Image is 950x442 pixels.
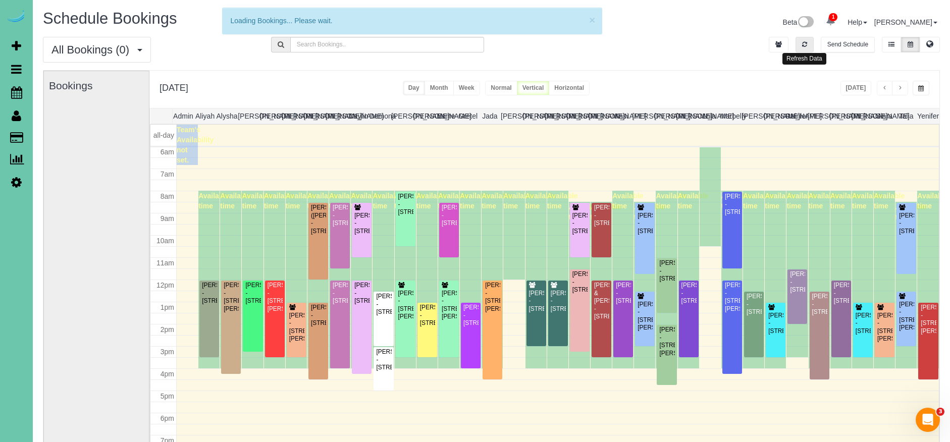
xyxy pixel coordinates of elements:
span: 1 [829,13,837,21]
span: Available time [198,192,229,210]
button: Vertical [517,81,550,95]
button: Day [403,81,425,95]
span: Available time [743,192,774,210]
span: Available time [395,192,426,210]
div: [PERSON_NAME] - [STREET_ADDRESS] [746,293,762,316]
th: [PERSON_NAME] [852,108,873,124]
span: Available time [286,192,316,210]
div: [PERSON_NAME] - [STREET_ADDRESS] [354,212,370,235]
span: Available time [786,192,817,210]
th: Siara [873,108,895,124]
span: Available time [874,192,905,210]
div: [PERSON_NAME] - [STREET_ADDRESS][PERSON_NAME] [724,282,740,313]
span: 3 [936,408,944,416]
span: Available time [895,203,926,221]
span: 10am [156,237,174,245]
th: Lola [698,108,720,124]
th: [PERSON_NAME] [808,108,829,124]
th: [PERSON_NAME] [742,108,764,124]
div: [PERSON_NAME] - [STREET_ADDRESS] [441,204,457,227]
span: 4pm [161,370,174,378]
div: [PERSON_NAME] - [STREET_ADDRESS] [376,293,391,316]
span: 2pm [161,325,174,334]
div: [PERSON_NAME] - [STREET_ADDRESS] [681,282,697,305]
th: [PERSON_NAME] [566,108,588,124]
iframe: Intercom live chat [916,408,940,432]
span: 1pm [161,303,174,311]
span: Available time [569,203,600,221]
a: 1 [821,10,840,32]
span: Available time [830,192,861,210]
th: [PERSON_NAME] [282,108,303,124]
span: Available time [438,192,469,210]
div: [PERSON_NAME] - [STREET_ADDRESS] [332,282,348,305]
span: Schedule Bookings [43,10,177,27]
span: 3pm [161,348,174,356]
th: [PERSON_NAME] [413,108,435,124]
th: [PERSON_NAME] [523,108,545,124]
div: [PERSON_NAME] - [STREET_ADDRESS] [201,282,217,305]
span: Available time [612,192,643,210]
th: [PERSON_NAME] [654,108,676,124]
span: Available time [482,192,512,210]
th: Alysha [216,108,238,124]
button: Month [425,81,454,95]
div: [PERSON_NAME] - [STREET_ADDRESS] [245,282,260,305]
th: Talia [895,108,917,124]
span: Available time [264,192,295,210]
div: [PERSON_NAME] - [STREET_ADDRESS][PERSON_NAME] [877,312,892,343]
div: [PERSON_NAME] - [STREET_ADDRESS][PERSON_NAME] [289,312,304,343]
div: [PERSON_NAME] - [STREET_ADDRESS][PERSON_NAME] [920,304,936,335]
span: Available time [307,192,338,210]
div: [PERSON_NAME] - [STREET_ADDRESS] [572,212,588,235]
th: [PERSON_NAME] [260,108,282,124]
img: Automaid Logo [6,10,26,24]
span: Available time [656,192,687,210]
span: Available time [220,192,251,210]
span: 12pm [156,281,174,289]
span: Available time [547,192,578,210]
div: [PERSON_NAME] - [STREET_ADDRESS][PERSON_NAME] [223,282,239,313]
span: Available time [525,192,556,210]
div: [PERSON_NAME] - [STREET_ADDRESS] [659,259,674,283]
th: Jada [479,108,501,124]
div: [PERSON_NAME] - [STREET_ADDRESS] [789,270,805,294]
span: Available time [242,192,273,210]
div: [PERSON_NAME] - [STREET_ADDRESS] [833,282,849,305]
span: All Bookings (0) [51,43,134,56]
th: Admin [172,108,194,124]
div: Refresh Data [782,53,826,65]
a: Help [848,18,867,26]
button: Send Schedule [821,37,875,52]
div: [PERSON_NAME] ([PERSON_NAME]) - [STREET_ADDRESS] [310,204,326,235]
button: All Bookings (0) [43,37,151,63]
button: [DATE] [840,81,872,95]
button: Week [453,81,480,95]
a: Beta [783,18,814,26]
div: [PERSON_NAME] - [STREET_ADDRESS][PERSON_NAME] [637,301,653,332]
th: [PERSON_NAME] [829,108,851,124]
span: Available time [503,192,534,210]
span: 5pm [161,392,174,400]
div: [PERSON_NAME] - [STREET_ADDRESS] [354,282,370,305]
input: Search Bookings.. [290,37,484,52]
div: [PERSON_NAME] - [STREET_ADDRESS] [310,304,326,327]
span: Available time [373,192,403,210]
span: Available time [634,203,665,221]
span: Available time [591,203,621,221]
th: [PERSON_NAME] [676,108,698,124]
th: Reinier [785,108,807,124]
div: [PERSON_NAME] - [STREET_ADDRESS] [899,212,914,235]
th: [PERSON_NAME] [238,108,259,124]
div: [PERSON_NAME] - [STREET_ADDRESS] [768,312,783,335]
div: [PERSON_NAME] & [PERSON_NAME] - [STREET_ADDRESS] [594,282,609,320]
th: [PERSON_NAME] [545,108,566,124]
span: Available time [721,192,752,210]
span: Available time [416,192,447,210]
div: [PERSON_NAME] - [STREET_ADDRESS][PERSON_NAME] [267,282,283,313]
div: [PERSON_NAME] - [STREET_ADDRESS] [615,282,631,305]
div: [PERSON_NAME] - [STREET_ADDRESS] [463,304,479,327]
div: [PERSON_NAME] - [STREET_ADDRESS][PERSON_NAME] [899,301,914,332]
div: [PERSON_NAME] - [STREET_ADDRESS][PERSON_NAME] [398,290,413,321]
th: [PERSON_NAME] [589,108,610,124]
